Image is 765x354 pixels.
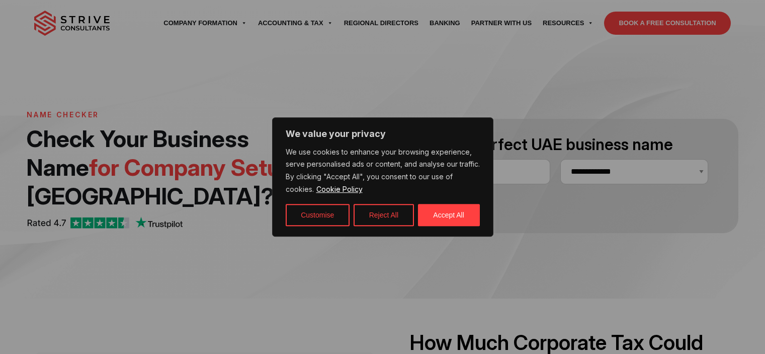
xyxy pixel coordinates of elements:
[286,146,480,196] p: We use cookies to enhance your browsing experience, serve personalised ads or content, and analys...
[418,204,480,226] button: Accept All
[316,184,363,194] a: Cookie Policy
[286,204,350,226] button: Customise
[286,128,480,140] p: We value your privacy
[354,204,414,226] button: Reject All
[272,117,493,237] div: We value your privacy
